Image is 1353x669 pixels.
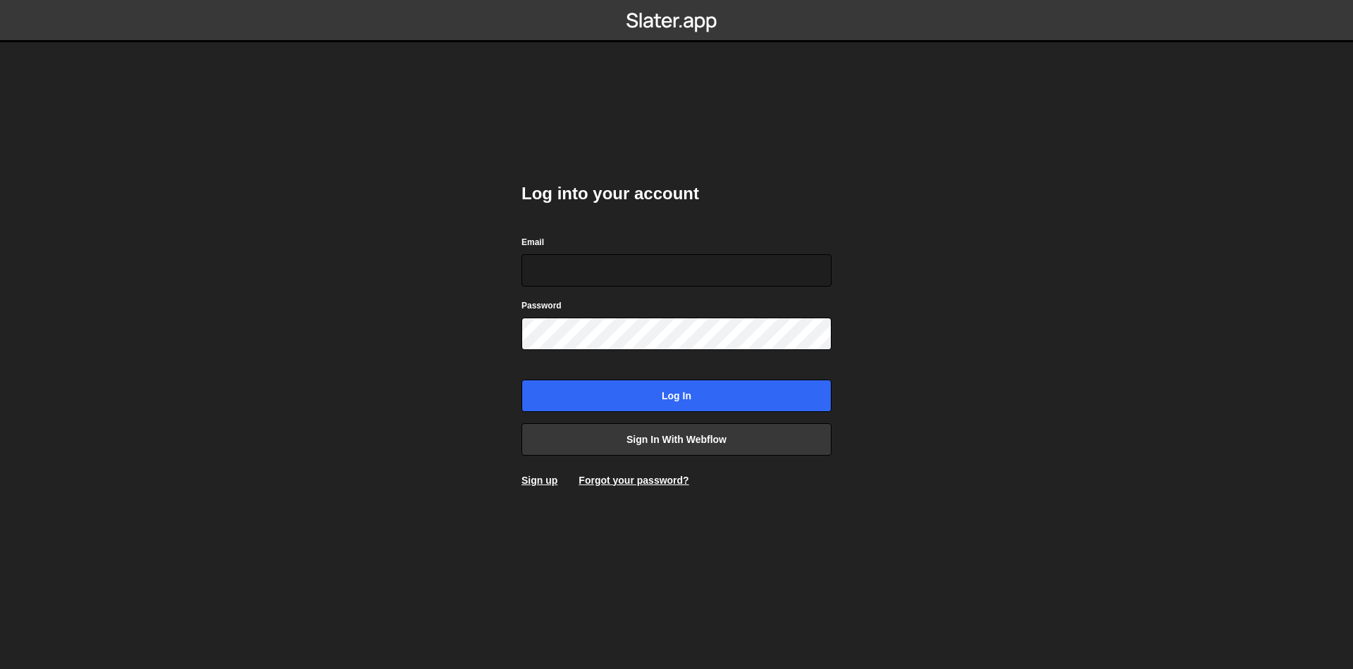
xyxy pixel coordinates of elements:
[579,475,688,486] a: Forgot your password?
[521,423,832,456] a: Sign in with Webflow
[521,182,832,205] h2: Log into your account
[521,299,562,313] label: Password
[521,380,832,412] input: Log in
[521,475,557,486] a: Sign up
[521,235,544,249] label: Email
